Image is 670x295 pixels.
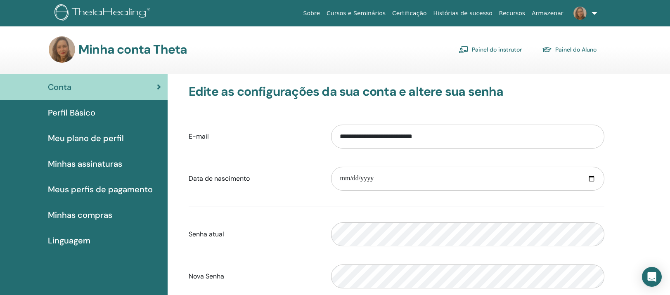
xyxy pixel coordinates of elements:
[54,4,153,23] img: logo.png
[542,43,597,56] a: Painel do Aluno
[182,227,325,242] label: Senha atual
[323,6,389,21] a: Cursos e Seminários
[459,43,522,56] a: Painel do instrutor
[300,6,323,21] a: Sobre
[48,183,153,196] span: Meus perfis de pagamento
[528,6,566,21] a: Armazenar
[48,106,95,119] span: Perfil Básico
[642,267,662,287] div: Open Intercom Messenger
[48,81,71,93] span: Conta
[389,6,430,21] a: Certificação
[48,234,90,247] span: Linguagem
[48,209,112,221] span: Minhas compras
[430,6,496,21] a: Histórias de sucesso
[189,84,604,99] h3: Edite as configurações da sua conta e altere sua senha
[542,46,552,53] img: graduation-cap.svg
[182,171,325,186] label: Data de nascimento
[78,42,187,57] h3: Minha conta Theta
[182,129,325,144] label: E-mail
[573,7,587,20] img: default.jpg
[48,158,122,170] span: Minhas assinaturas
[182,269,325,284] label: Nova Senha
[496,6,528,21] a: Recursos
[459,46,469,53] img: chalkboard-teacher.svg
[48,132,124,144] span: Meu plano de perfil
[49,36,75,63] img: default.jpg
